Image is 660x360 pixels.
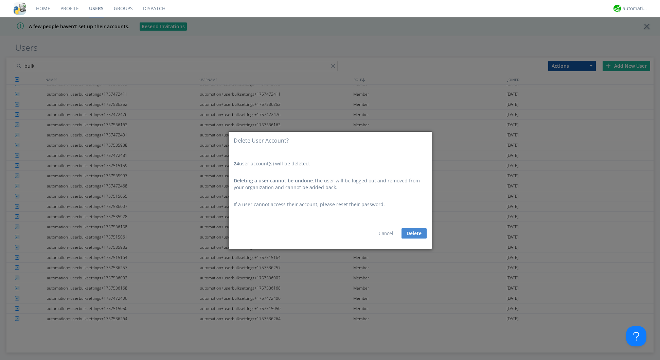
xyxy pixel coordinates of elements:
[234,201,385,208] span: If a user cannot access their account, please reset their password.
[402,228,427,239] button: Delete
[234,177,314,184] span: Deleting a user cannot be undone.
[234,160,310,167] span: user account(s) will be deleted.
[234,160,239,167] span: 24
[234,177,427,191] div: The user will be logged out and removed from your organization and cannot be added back.
[14,2,26,15] img: cddb5a64eb264b2086981ab96f4c1ba7
[234,137,289,145] div: Delete User Account?
[623,5,648,12] div: automation+atlas
[613,5,621,12] img: d2d01cd9b4174d08988066c6d424eccd
[379,230,393,236] a: Cancel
